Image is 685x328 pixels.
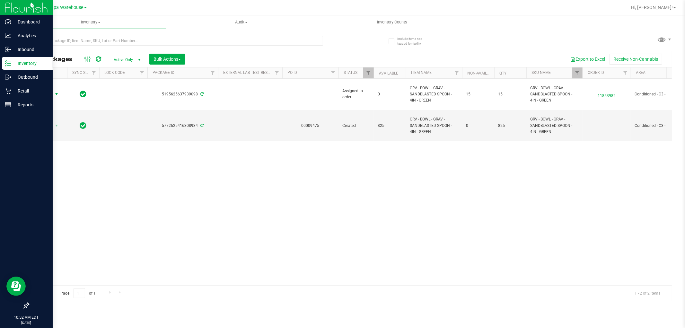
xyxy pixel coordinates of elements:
[11,73,50,81] p: Outbound
[199,92,204,96] span: Sync from Compliance System
[11,87,50,95] p: Retail
[44,5,83,10] span: Tampa Warehouse
[15,15,166,29] a: Inventory
[15,19,166,25] span: Inventory
[11,101,50,109] p: Reports
[80,90,87,99] span: In Sync
[530,116,579,135] span: GRV - BOWL - GRAV - SANDBLASTED SPOON - 4IN - GREEN
[620,67,631,78] a: Filter
[6,277,26,296] iframe: Resource center
[146,123,219,129] div: 5772625416308934
[342,123,370,129] span: Created
[53,90,61,99] span: select
[5,46,11,53] inline-svg: Inbound
[588,70,604,75] a: Order Id
[5,60,11,66] inline-svg: Inventory
[499,71,506,75] a: Qty
[28,36,323,46] input: Search Package ID, Item Name, SKU, Lot or Part Number...
[104,70,125,75] a: Lock Code
[3,320,50,325] p: [DATE]
[272,67,282,78] a: Filter
[586,90,627,99] span: 11853982
[342,88,370,100] span: Assigned to order
[154,57,181,62] span: Bulk Actions
[635,91,675,97] span: Conditioned - C3 -
[378,123,402,129] span: 825
[531,70,551,75] a: SKU Name
[378,91,402,97] span: 0
[498,91,523,97] span: 15
[467,71,496,75] a: Non-Available
[5,102,11,108] inline-svg: Reports
[3,315,50,320] p: 10:52 AM EDT
[572,67,583,78] a: Filter
[55,288,101,298] span: Page of 1
[33,56,79,63] span: All Packages
[72,70,97,75] a: Sync Status
[199,123,204,128] span: Sync from Compliance System
[631,5,673,10] span: Hi, [PERSON_NAME]!
[410,85,458,104] span: GRV - BOWL - GRAV - SANDBLASTED SPOON - 4IN - GREEN
[287,70,297,75] a: PO ID
[498,123,523,129] span: 825
[166,15,317,29] a: Audit
[53,121,61,130] span: select
[5,74,11,80] inline-svg: Outbound
[609,54,662,65] button: Receive Non-Cannabis
[636,70,645,75] a: Area
[5,32,11,39] inline-svg: Analytics
[11,46,50,53] p: Inbound
[452,67,462,78] a: Filter
[149,54,185,65] button: Bulk Actions
[11,18,50,26] p: Dashboard
[530,85,579,104] span: GRV - BOWL - GRAV - SANDBLASTED SPOON - 4IN - GREEN
[166,19,316,25] span: Audit
[363,67,374,78] a: Filter
[566,54,609,65] button: Export to Excel
[89,67,99,78] a: Filter
[368,19,416,25] span: Inventory Counts
[137,67,147,78] a: Filter
[635,123,675,129] span: Conditioned - C3 -
[344,70,357,75] a: Status
[411,70,432,75] a: Item Name
[397,36,429,46] span: Include items not tagged for facility
[629,288,665,298] span: 1 - 2 of 2 items
[80,121,87,130] span: In Sync
[5,88,11,94] inline-svg: Retail
[302,123,320,128] a: 00009475
[223,70,274,75] a: External Lab Test Result
[153,70,174,75] a: Package ID
[410,116,458,135] span: GRV - BOWL - GRAV - SANDBLASTED SPOON - 4IN - GREEN
[328,67,338,78] a: Filter
[379,71,398,75] a: Available
[11,32,50,40] p: Analytics
[74,288,85,298] input: 1
[5,19,11,25] inline-svg: Dashboard
[146,91,219,97] div: 5195625637939098
[466,91,490,97] span: 15
[11,59,50,67] p: Inventory
[207,67,218,78] a: Filter
[317,15,467,29] a: Inventory Counts
[466,123,490,129] span: 0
